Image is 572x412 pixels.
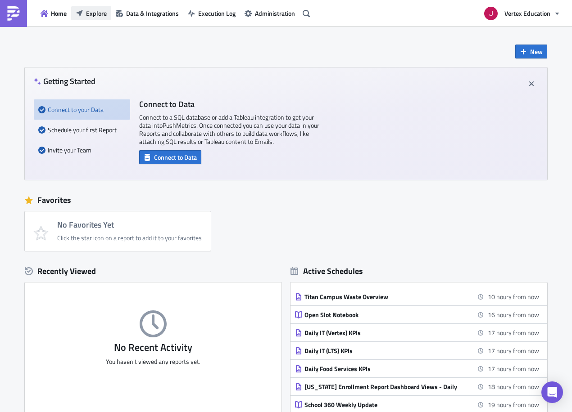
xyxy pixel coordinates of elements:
h4: Connect to Data [139,99,319,109]
div: Daily IT (LTS) KPIs [304,347,462,355]
button: Explore [71,6,111,20]
a: Daily Food Services KPIs17 hours from now [295,360,539,377]
span: Data & Integrations [126,9,179,18]
a: Daily IT (Vertex) KPIs17 hours from now [295,324,539,341]
button: Home [36,6,71,20]
time: 2025-08-29 11:30 [488,400,539,409]
span: Execution Log [198,9,236,18]
div: Daily IT (Vertex) KPIs [304,329,462,337]
h3: No Recent Activity [25,342,281,353]
img: PushMetrics [6,6,21,21]
span: Connect to Data [154,152,197,162]
time: 2025-08-29 11:00 [488,382,539,391]
div: Titan Campus Waste Overview [304,293,462,301]
button: New [515,45,547,58]
time: 2025-08-29 09:46 [488,346,539,355]
div: School 360 Weekly Update [304,401,462,409]
div: Schedule your first Report [38,120,126,140]
h4: No Favorites Yet [57,220,202,229]
a: Titan Campus Waste Overview10 hours from now [295,288,539,305]
span: Explore [86,9,107,18]
time: 2025-08-29 09:50 [488,364,539,373]
button: Execution Log [183,6,240,20]
img: Avatar [483,6,499,21]
button: Administration [240,6,300,20]
div: Daily Food Services KPIs [304,365,462,373]
span: Home [51,9,67,18]
p: You haven't viewed any reports yet. [25,358,281,366]
p: Connect to a SQL database or add a Tableau integration to get your data into PushMetrics . Once c... [139,113,319,146]
div: Connect to your Data [38,99,126,120]
span: Vertex Education [504,9,550,18]
a: Daily IT (LTS) KPIs17 hours from now [295,342,539,359]
div: Invite your Team [38,140,126,160]
button: Vertex Education [479,4,565,23]
time: 2025-08-29 09:45 [488,328,539,337]
a: Connect to Data [139,152,201,161]
div: [US_STATE] Enrollment Report Dashboard Views - Daily [304,383,462,391]
div: Favorites [25,193,547,207]
div: Recently Viewed [25,264,281,278]
div: Active Schedules [291,266,363,276]
div: Click the star icon on a report to add it to your favorites [57,234,202,242]
h4: Getting Started [34,76,95,86]
button: Data & Integrations [111,6,183,20]
span: Administration [255,9,295,18]
span: New [530,47,543,56]
a: Open Slot Notebook16 hours from now [295,306,539,323]
time: 2025-08-29 03:00 [488,292,539,301]
div: Open Slot Notebook [304,311,462,319]
a: [US_STATE] Enrollment Report Dashboard Views - Daily18 hours from now [295,378,539,395]
div: Open Intercom Messenger [541,381,563,403]
button: Connect to Data [139,150,201,164]
time: 2025-08-29 09:00 [488,310,539,319]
